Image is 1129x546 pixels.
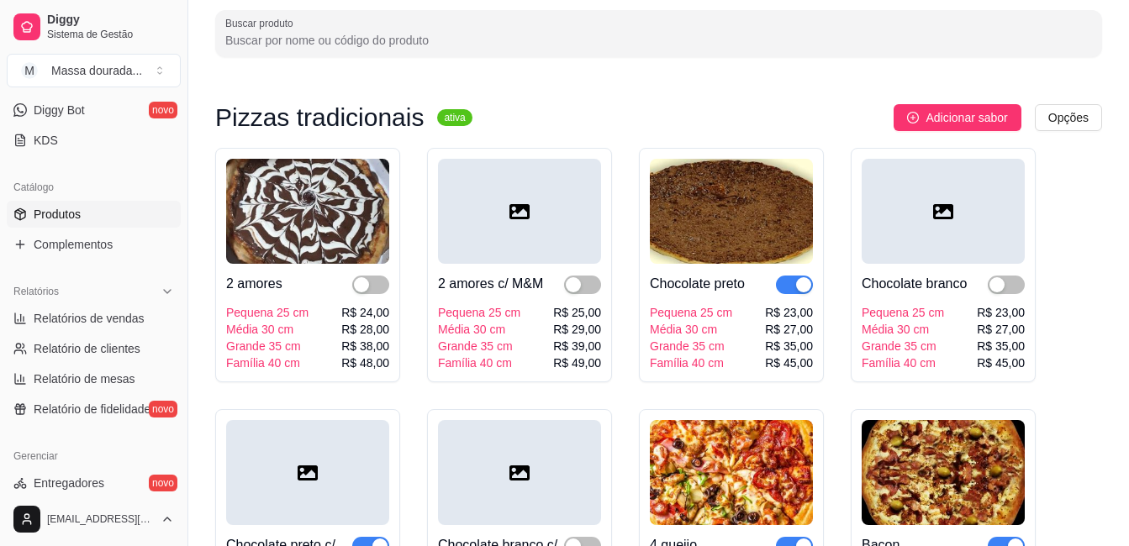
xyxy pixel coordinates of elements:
[226,338,309,354] div: Grande 35 cm
[553,354,601,371] div: R$ 49,00
[437,109,472,126] sup: ativa
[34,206,81,223] span: Produtos
[650,354,732,371] div: Família 40 cm
[862,274,967,294] div: Chocolate branco
[438,274,543,294] div: 2 amores c/ M&M
[7,97,181,123] a: Diggy Botnovo
[225,32,1092,49] input: Buscar produto
[862,354,944,371] div: Família 40 cm
[650,159,813,264] img: product-image
[226,304,309,321] div: Pequena 25 cm
[34,236,113,253] span: Complementos
[7,335,181,362] a: Relatório de clientes
[862,321,944,338] div: Média 30 cm
[7,443,181,470] div: Gerenciar
[862,420,1025,525] img: product-image
[13,285,59,298] span: Relatórios
[47,13,174,28] span: Diggy
[438,321,520,338] div: Média 30 cm
[7,499,181,539] button: [EMAIL_ADDRESS][DOMAIN_NAME]
[862,338,944,354] div: Grande 35 cm
[438,304,520,321] div: Pequena 25 cm
[51,62,142,79] div: Massa dourada ...
[341,354,389,371] div: R$ 48,00
[34,475,104,491] span: Entregadores
[226,274,282,294] div: 2 amores
[7,54,181,87] button: Select a team
[226,321,309,338] div: Média 30 cm
[977,338,1025,354] div: R$ 35,00
[34,310,145,327] span: Relatórios de vendas
[553,321,601,338] div: R$ 29,00
[907,112,919,123] span: plus-circle
[862,304,944,321] div: Pequena 25 cm
[553,304,601,321] div: R$ 25,00
[7,231,181,258] a: Complementos
[438,338,520,354] div: Grande 35 cm
[765,354,813,371] div: R$ 45,00
[977,321,1025,338] div: R$ 27,00
[341,321,389,338] div: R$ 28,00
[215,108,424,128] h3: Pizzas tradicionais
[765,338,813,354] div: R$ 35,00
[47,28,174,41] span: Sistema de Gestão
[7,305,181,332] a: Relatórios de vendas
[47,512,154,526] span: [EMAIL_ADDRESS][DOMAIN_NAME]
[34,340,140,357] span: Relatório de clientes
[7,201,181,228] a: Produtos
[7,7,181,47] a: DiggySistema de Gestão
[7,127,181,154] a: KDS
[34,370,135,387] span: Relatório de mesas
[765,304,813,321] div: R$ 23,00
[977,354,1025,371] div: R$ 45,00
[650,274,745,294] div: Chocolate preto
[7,365,181,392] a: Relatório de mesas
[650,420,813,525] img: product-image
[1035,104,1102,131] button: Opções
[977,304,1025,321] div: R$ 23,00
[650,338,732,354] div: Grande 35 cm
[926,108,1007,127] span: Adicionar sabor
[341,304,389,321] div: R$ 24,00
[438,354,520,371] div: Família 40 cm
[226,354,309,371] div: Família 40 cm
[225,16,299,30] label: Buscar produto
[1048,108,1089,127] span: Opções
[7,174,181,201] div: Catálogo
[7,470,181,496] a: Entregadoresnovo
[34,132,58,149] span: KDS
[21,62,38,79] span: M
[650,321,732,338] div: Média 30 cm
[894,104,1021,131] button: Adicionar sabor
[650,304,732,321] div: Pequena 25 cm
[553,338,601,354] div: R$ 39,00
[341,338,389,354] div: R$ 38,00
[7,396,181,423] a: Relatório de fidelidadenovo
[34,102,85,118] span: Diggy Bot
[34,401,150,417] span: Relatório de fidelidade
[226,159,389,264] img: product-image
[765,321,813,338] div: R$ 27,00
